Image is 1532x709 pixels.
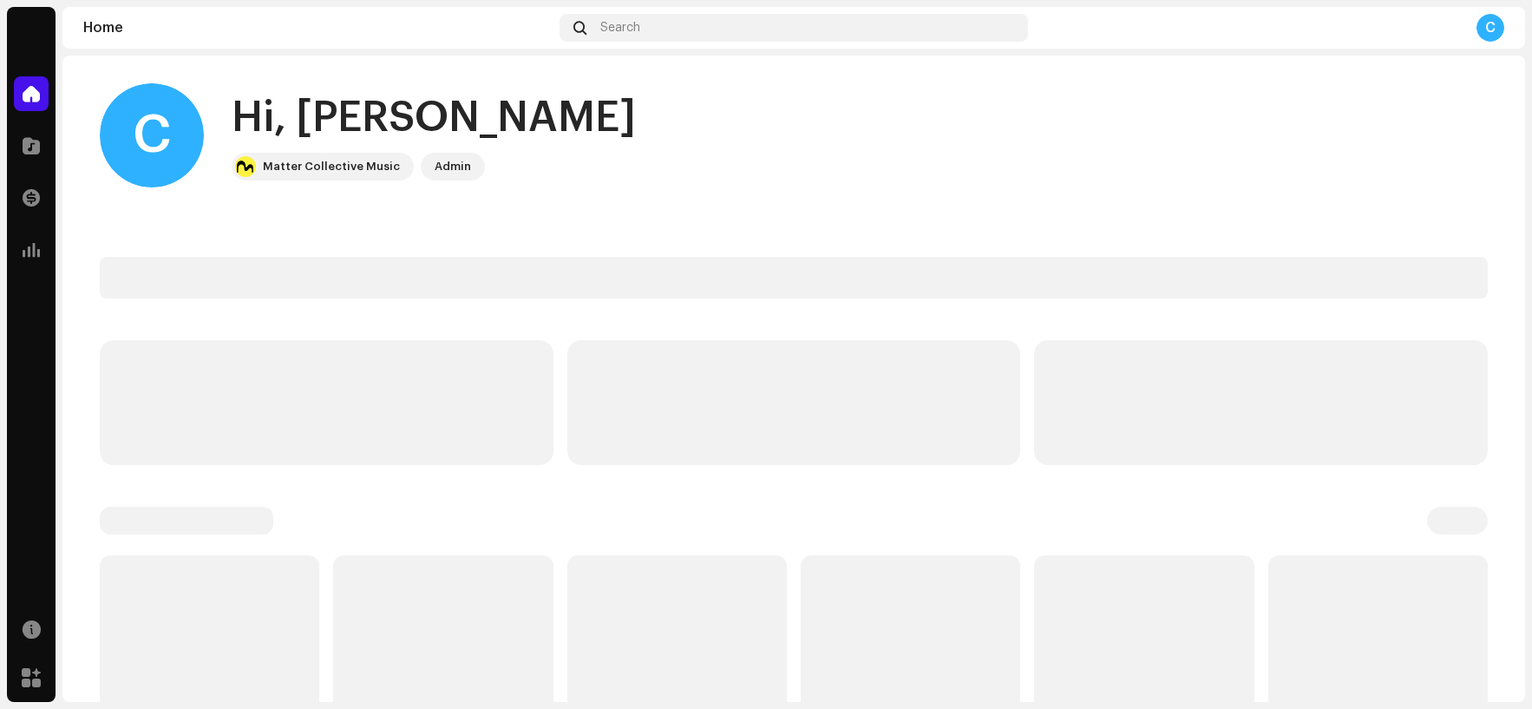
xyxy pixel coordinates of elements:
[435,156,471,177] div: Admin
[1476,14,1504,42] div: C
[235,156,256,177] img: 1276ee5d-5357-4eee-b3c8-6fdbc920d8e6
[600,21,640,35] span: Search
[83,21,553,35] div: Home
[232,90,636,146] div: Hi, [PERSON_NAME]
[100,83,204,187] div: C
[263,156,400,177] div: Matter Collective Music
